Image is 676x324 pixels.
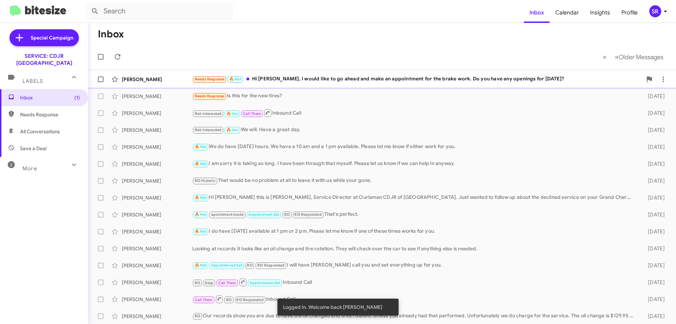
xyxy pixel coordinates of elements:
[637,110,670,117] div: [DATE]
[192,227,637,236] div: I do have [DATE] available at 1 pm or 2 pm. Please let me know if one of these times works for you.
[195,178,215,183] span: RO Historic
[122,143,192,151] div: [PERSON_NAME]
[192,92,637,100] div: Is this for the new tires?
[599,50,611,64] button: Previous
[211,212,244,217] span: apointment made
[637,279,670,286] div: [DATE]
[195,161,207,166] span: 🔥 Hot
[23,78,43,84] span: Labels
[192,177,637,185] div: That would be no problem at all to leave it with us while your gone.
[243,111,261,116] span: Call Them
[616,2,643,23] a: Profile
[192,109,637,117] div: Inbound Call
[250,281,281,285] span: Appointment Set
[122,93,192,100] div: [PERSON_NAME]
[637,245,670,252] div: [DATE]
[637,177,670,184] div: [DATE]
[122,160,192,167] div: [PERSON_NAME]
[192,312,637,320] div: Our records show you are due to have the oil changed and tires rotated, unless you already had th...
[195,195,207,200] span: 🔥 Hot
[122,211,192,218] div: [PERSON_NAME]
[229,77,241,81] span: 🔥 Hot
[248,212,279,217] span: Appointment Set
[643,5,668,17] button: SR
[584,2,616,23] a: Insights
[122,313,192,320] div: [PERSON_NAME]
[226,128,238,132] span: 🔥 Hot
[122,127,192,134] div: [PERSON_NAME]
[192,210,637,219] div: That's perfect.
[122,262,192,269] div: [PERSON_NAME]
[122,76,192,83] div: [PERSON_NAME]
[195,314,200,318] span: RO
[236,298,263,302] span: RO Responded
[74,94,80,101] span: (1)
[195,111,222,116] span: Not-Interested
[31,34,73,41] span: Special Campaign
[192,143,637,151] div: We do have [DATE] hours. We have a 10 am and a 1 pm available. Please let me know if either work ...
[20,94,80,101] span: Inbox
[192,75,642,83] div: Hi [PERSON_NAME], I would like to go ahead and make an appointment for the brake work. Do you hav...
[195,145,207,149] span: 🔥 Hot
[85,3,233,20] input: Search
[550,2,584,23] a: Calendar
[524,2,550,23] a: Inbox
[192,245,637,252] div: Looking at records it looks like an oil change and tire rotation. They will check over the car to...
[122,228,192,235] div: [PERSON_NAME]
[611,50,668,64] button: Next
[226,298,232,302] span: RO
[211,263,242,268] span: Appointment Set
[294,212,321,217] span: RO Responded
[195,229,207,234] span: 🔥 Hot
[98,29,124,40] h1: Inbox
[20,128,60,135] span: All Conversations
[192,295,637,304] div: Inbound Call
[195,263,207,268] span: 🔥 Hot
[637,93,670,100] div: [DATE]
[603,53,607,61] span: «
[637,296,670,303] div: [DATE]
[637,127,670,134] div: [DATE]
[192,278,637,287] div: Inbound Call
[122,194,192,201] div: [PERSON_NAME]
[637,143,670,151] div: [DATE]
[637,313,670,320] div: [DATE]
[122,279,192,286] div: [PERSON_NAME]
[247,263,252,268] span: RO
[637,160,670,167] div: [DATE]
[192,261,637,269] div: I will have [PERSON_NAME] call you and set everything up for you.
[192,126,637,134] div: We will. Have a great day.
[195,77,225,81] span: Needs Response
[20,145,46,152] span: Save a Deal
[257,263,284,268] span: RO Responded
[122,110,192,117] div: [PERSON_NAME]
[195,298,213,302] span: Call Them
[205,281,213,285] span: Stop
[122,296,192,303] div: [PERSON_NAME]
[284,212,290,217] span: RO
[195,212,207,217] span: 🔥 Hot
[195,281,200,285] span: RO
[23,165,37,172] span: More
[192,160,637,168] div: I am sorry it is taking so long. I have been through that myself. Please let us know if we can he...
[122,177,192,184] div: [PERSON_NAME]
[615,53,619,61] span: »
[619,53,663,61] span: Older Messages
[218,281,237,285] span: Call Them
[195,128,222,132] span: Not-Interested
[122,245,192,252] div: [PERSON_NAME]
[649,5,661,17] div: SR
[192,194,637,202] div: Hi [PERSON_NAME] this is [PERSON_NAME], Service Director at Ourisman CDJR of [GEOGRAPHIC_DATA]. J...
[637,262,670,269] div: [DATE]
[283,304,382,311] span: Logged In. Welcome back [PERSON_NAME]
[20,111,80,118] span: Needs Response
[637,194,670,201] div: [DATE]
[195,94,225,98] span: Needs Response
[637,211,670,218] div: [DATE]
[10,29,79,46] a: Special Campaign
[637,228,670,235] div: [DATE]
